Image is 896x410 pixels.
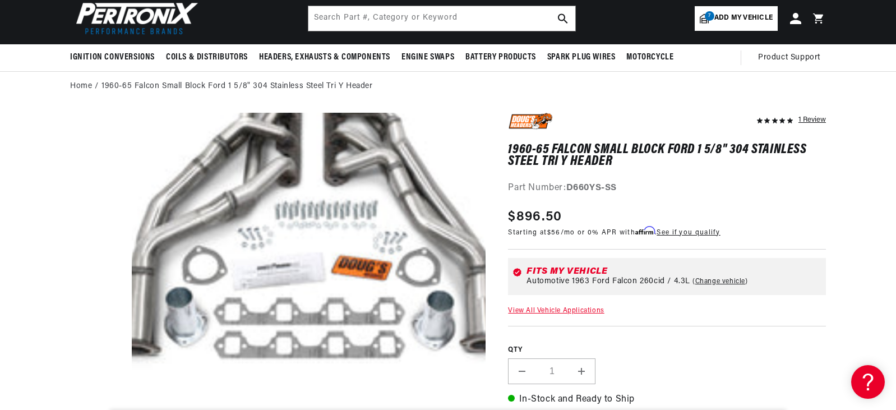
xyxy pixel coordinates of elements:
input: Search Part #, Category or Keyword [308,6,575,31]
p: In-Stock and Ready to Ship [508,393,826,407]
label: QTY [508,345,826,355]
summary: Ignition Conversions [70,44,160,71]
span: Ignition Conversions [70,52,155,63]
div: Fits my vehicle [526,267,821,276]
a: 1960-65 Falcon Small Block Ford 1 5/8" 304 Stainless Steel Tri Y Header [101,80,373,93]
nav: breadcrumbs [70,80,826,93]
span: Automotive 1963 Ford Falcon 260cid / 4.3L [526,277,690,286]
span: Coils & Distributors [166,52,248,63]
span: $896.50 [508,207,562,227]
span: Battery Products [465,52,536,63]
a: See if you qualify - Learn more about Affirm Financing (opens in modal) [657,229,720,236]
span: $56 [547,229,561,236]
summary: Motorcycle [621,44,679,71]
strong: D660YS-SS [566,183,617,192]
span: Spark Plug Wires [547,52,616,63]
span: Affirm [635,227,655,235]
div: Part Number: [508,181,826,196]
summary: Engine Swaps [396,44,460,71]
span: Headers, Exhausts & Components [259,52,390,63]
span: Motorcycle [626,52,673,63]
span: 7 [705,11,714,21]
span: Product Support [758,52,820,64]
summary: Headers, Exhausts & Components [253,44,396,71]
button: search button [551,6,575,31]
p: Starting at /mo or 0% APR with . [508,227,720,238]
a: Change vehicle [692,277,748,286]
h1: 1960-65 Falcon Small Block Ford 1 5/8" 304 Stainless Steel Tri Y Header [508,144,826,167]
summary: Battery Products [460,44,542,71]
a: Home [70,80,92,93]
a: 7Add my vehicle [695,6,778,31]
summary: Product Support [758,44,826,71]
summary: Spark Plug Wires [542,44,621,71]
media-gallery: Gallery Viewer [70,113,486,389]
span: Engine Swaps [401,52,454,63]
div: 1 Review [798,113,826,126]
summary: Coils & Distributors [160,44,253,71]
span: Add my vehicle [714,13,773,24]
a: View All Vehicle Applications [508,307,604,314]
